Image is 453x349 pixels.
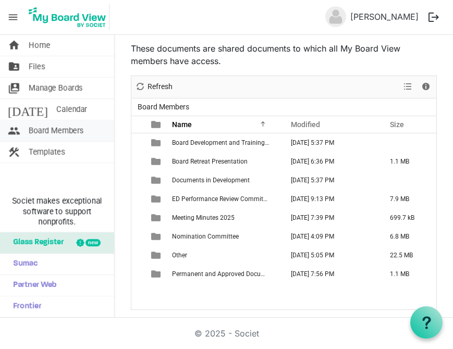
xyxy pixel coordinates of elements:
td: is template cell column header type [145,133,169,152]
div: Details [417,76,435,98]
td: Board Retreat Presentation is template cell column header Name [169,152,280,171]
span: Size [390,120,404,129]
span: Meeting Minutes 2025 [172,214,235,221]
span: Board Members [29,120,84,141]
div: Refresh [131,76,176,98]
div: new [85,239,101,246]
span: Refresh [146,80,174,93]
td: is template cell column header type [145,246,169,265]
a: © 2025 - Societ [194,328,259,339]
span: Board Members [136,101,191,114]
td: April 23, 2025 6:36 PM column header Modified [280,152,379,171]
span: menu [3,7,23,27]
div: View [399,76,417,98]
span: Templates [29,142,65,163]
span: Name [172,120,192,129]
span: Files [29,56,45,77]
td: is template cell column header Size [379,171,436,190]
span: Board Development and Training Documents [172,139,299,146]
span: Permanent and Approved Documents [172,270,278,278]
td: is template cell column header type [145,227,169,246]
span: Frontier [8,296,41,317]
td: Nomination Committee is template cell column header Name [169,227,280,246]
td: October 18, 2024 5:37 PM column header Modified [280,171,379,190]
td: ED Performance Review Committee is template cell column header Name [169,190,280,208]
span: Sumac [8,254,38,275]
td: checkbox [131,190,145,208]
span: Partner Web [8,275,57,296]
button: logout [423,6,445,28]
span: people [8,120,20,141]
span: Other [172,252,187,259]
td: is template cell column header type [145,171,169,190]
span: Nomination Committee [172,233,239,240]
span: home [8,35,20,56]
td: checkbox [131,133,145,152]
td: July 30, 2025 4:09 PM column header Modified [280,227,379,246]
button: Refresh [133,80,175,93]
td: June 19, 2025 9:13 PM column header Modified [280,190,379,208]
td: Other is template cell column header Name [169,246,280,265]
a: My Board View Logo [26,4,114,30]
td: 1.1 MB is template cell column header Size [379,152,436,171]
span: ED Performance Review Committee [172,195,272,203]
td: 699.7 kB is template cell column header Size [379,208,436,227]
td: is template cell column header Size [379,133,436,152]
span: Home [29,35,50,56]
td: 22.5 MB is template cell column header Size [379,246,436,265]
td: checkbox [131,208,145,227]
span: [DATE] [8,99,48,120]
td: November 27, 2024 5:05 PM column header Modified [280,246,379,265]
img: no-profile-picture.svg [325,6,346,27]
td: checkbox [131,152,145,171]
td: checkbox [131,227,145,246]
td: November 28, 2024 7:56 PM column header Modified [280,265,379,283]
span: Board Retreat Presentation [172,158,248,165]
p: These documents are shared documents to which all My Board View members have access. [131,42,437,67]
span: Calendar [56,99,87,120]
a: [PERSON_NAME] [346,6,423,27]
td: is template cell column header type [145,190,169,208]
span: Modified [291,120,320,129]
td: Documents in Development is template cell column header Name [169,171,280,190]
button: Details [419,80,433,93]
span: folder_shared [8,56,20,77]
span: Documents in Development [172,177,250,184]
span: Glass Register [8,232,64,253]
td: 7.9 MB is template cell column header Size [379,190,436,208]
img: My Board View Logo [26,4,109,30]
td: 6.8 MB is template cell column header Size [379,227,436,246]
span: switch_account [8,78,20,98]
td: July 27, 2025 7:39 PM column header Modified [280,208,379,227]
td: Meeting Minutes 2025 is template cell column header Name [169,208,280,227]
button: View dropdownbutton [401,80,414,93]
td: checkbox [131,246,145,265]
td: is template cell column header type [145,265,169,283]
span: Manage Boards [29,78,83,98]
td: is template cell column header type [145,208,169,227]
td: checkbox [131,171,145,190]
span: construction [8,142,20,163]
td: Permanent and Approved Documents is template cell column header Name [169,265,280,283]
span: Societ makes exceptional software to support nonprofits. [5,196,109,227]
td: Board Development and Training Documents is template cell column header Name [169,133,280,152]
td: checkbox [131,265,145,283]
td: 1.1 MB is template cell column header Size [379,265,436,283]
td: October 18, 2024 5:37 PM column header Modified [280,133,379,152]
td: is template cell column header type [145,152,169,171]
